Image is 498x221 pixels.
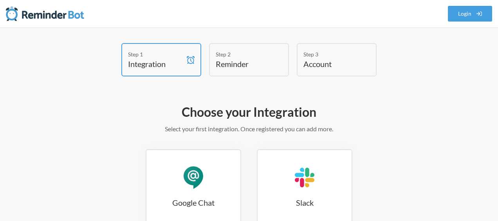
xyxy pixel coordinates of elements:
[303,50,358,58] div: Step 3
[303,58,358,69] h4: Account
[128,50,183,58] div: Step 1
[23,104,475,120] h2: Choose your Integration
[23,124,475,134] p: Select your first integration. Once registered you can add more.
[258,197,352,208] h3: Slack
[216,50,271,58] div: Step 2
[146,197,240,208] h3: Google Chat
[448,6,493,22] a: Login
[128,58,183,69] h4: Integration
[6,6,84,22] img: Reminder Bot
[216,58,271,69] h4: Reminder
